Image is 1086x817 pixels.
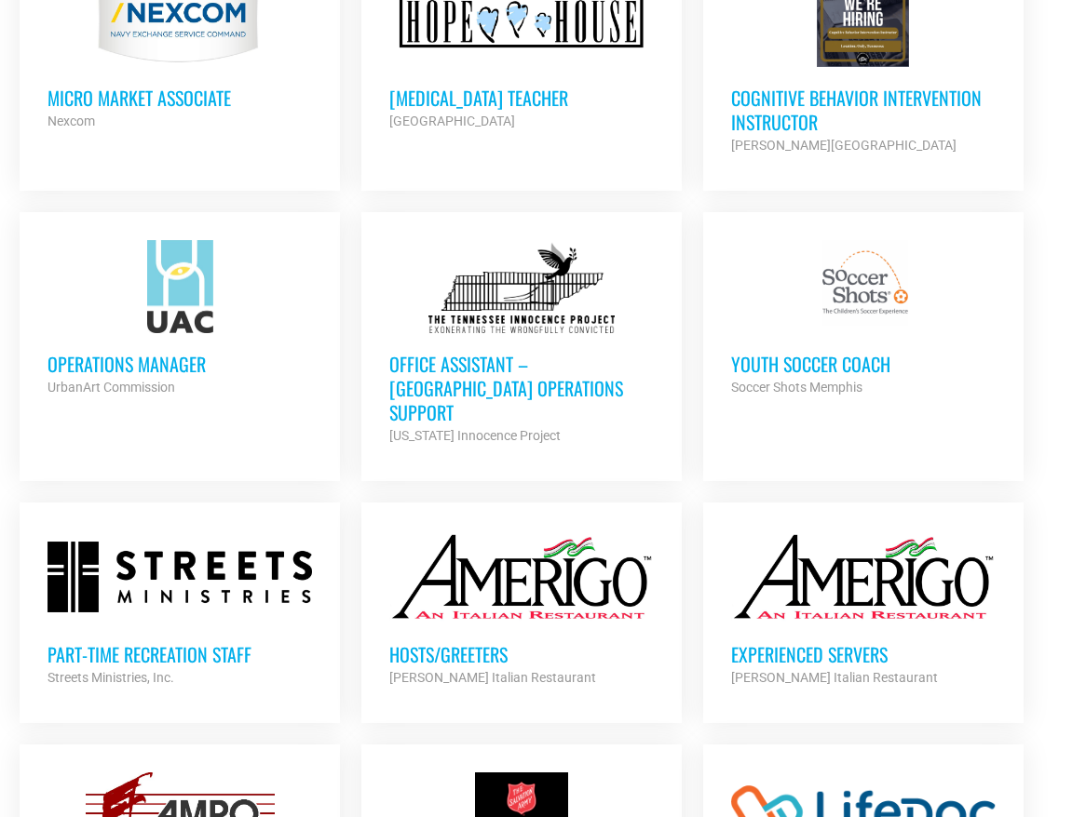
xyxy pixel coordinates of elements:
h3: Hosts/Greeters [389,642,654,666]
strong: [PERSON_NAME] Italian Restaurant [731,670,938,685]
h3: Experienced Servers [731,642,996,666]
strong: [US_STATE] Innocence Project [389,428,561,443]
strong: [PERSON_NAME] Italian Restaurant [389,670,596,685]
h3: Cognitive Behavior Intervention Instructor [731,86,996,134]
h3: Youth Soccer Coach [731,352,996,376]
h3: Operations Manager [48,352,312,376]
strong: [GEOGRAPHIC_DATA] [389,114,515,128]
h3: Micro Market Associate [48,86,312,110]
strong: Soccer Shots Memphis [731,380,862,395]
strong: Streets Ministries, Inc. [48,670,174,685]
strong: Nexcom [48,114,95,128]
a: Part-time Recreation Staff Streets Ministries, Inc. [20,502,340,717]
a: Experienced Servers [PERSON_NAME] Italian Restaurant [703,502,1024,717]
a: Hosts/Greeters [PERSON_NAME] Italian Restaurant [361,502,682,717]
a: Operations Manager UrbanArt Commission [20,212,340,426]
a: Office Assistant – [GEOGRAPHIC_DATA] Operations Support [US_STATE] Innocence Project [361,212,682,475]
strong: [PERSON_NAME][GEOGRAPHIC_DATA] [731,138,957,153]
h3: Office Assistant – [GEOGRAPHIC_DATA] Operations Support [389,352,654,424]
a: Youth Soccer Coach Soccer Shots Memphis [703,212,1024,426]
h3: Part-time Recreation Staff [48,642,312,666]
strong: UrbanArt Commission [48,380,175,395]
h3: [MEDICAL_DATA] Teacher [389,86,654,110]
